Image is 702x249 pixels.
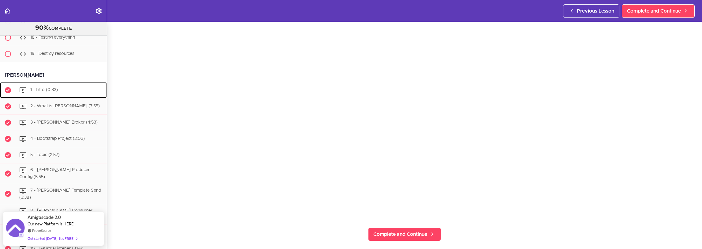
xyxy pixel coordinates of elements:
[30,52,74,56] span: 19 - Destroy resources
[32,228,51,233] a: ProveSource
[373,231,427,238] span: Complete and Continue
[6,219,24,239] img: provesource social proof notification image
[4,7,11,15] svg: Back to course curriculum
[30,153,60,157] span: 5 - Topic (2:57)
[30,88,58,92] span: 1 - Intro (0:33)
[35,25,49,31] span: 90%
[19,209,92,220] span: 8 - [PERSON_NAME] Consumer (3:58)
[19,188,101,200] span: 7 - [PERSON_NAME] Template Send (3:38)
[30,120,98,124] span: 3 - [PERSON_NAME] Broker (4:53)
[28,221,74,226] span: Our new Platform is HERE
[622,4,695,18] a: Complete and Continue
[28,214,61,221] span: Amigoscode 2.0
[19,168,90,179] span: 6 - [PERSON_NAME] Producer Config (5:55)
[28,235,77,242] div: Get started [DATE]. It's FREE
[8,24,99,32] div: COMPLETE
[368,228,441,241] a: Complete and Continue
[30,136,85,141] span: 4 - Bootstrap Project (2:03)
[577,7,614,15] span: Previous Lesson
[30,35,75,40] span: 18 - Testing everything
[627,7,681,15] span: Complete and Continue
[95,7,103,15] svg: Settings Menu
[30,104,100,108] span: 2 - What is [PERSON_NAME] (7:55)
[563,4,619,18] a: Previous Lesson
